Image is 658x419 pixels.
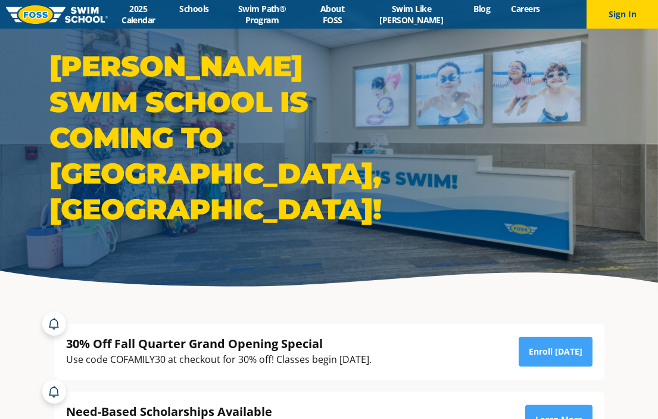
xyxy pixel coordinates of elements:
[6,5,108,24] img: FOSS Swim School Logo
[66,336,372,352] div: 30% Off Fall Quarter Grand Opening Special
[66,352,372,368] div: Use code COFAMILY30 at checkout for 30% off! Classes begin [DATE].
[501,3,550,14] a: Careers
[305,3,360,26] a: About FOSS
[519,337,592,367] a: Enroll [DATE]
[169,3,219,14] a: Schools
[108,3,169,26] a: 2025 Calendar
[219,3,305,26] a: Swim Path® Program
[360,3,463,26] a: Swim Like [PERSON_NAME]
[463,3,501,14] a: Blog
[49,48,323,227] h1: [PERSON_NAME] Swim School is coming to [GEOGRAPHIC_DATA], [GEOGRAPHIC_DATA]!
